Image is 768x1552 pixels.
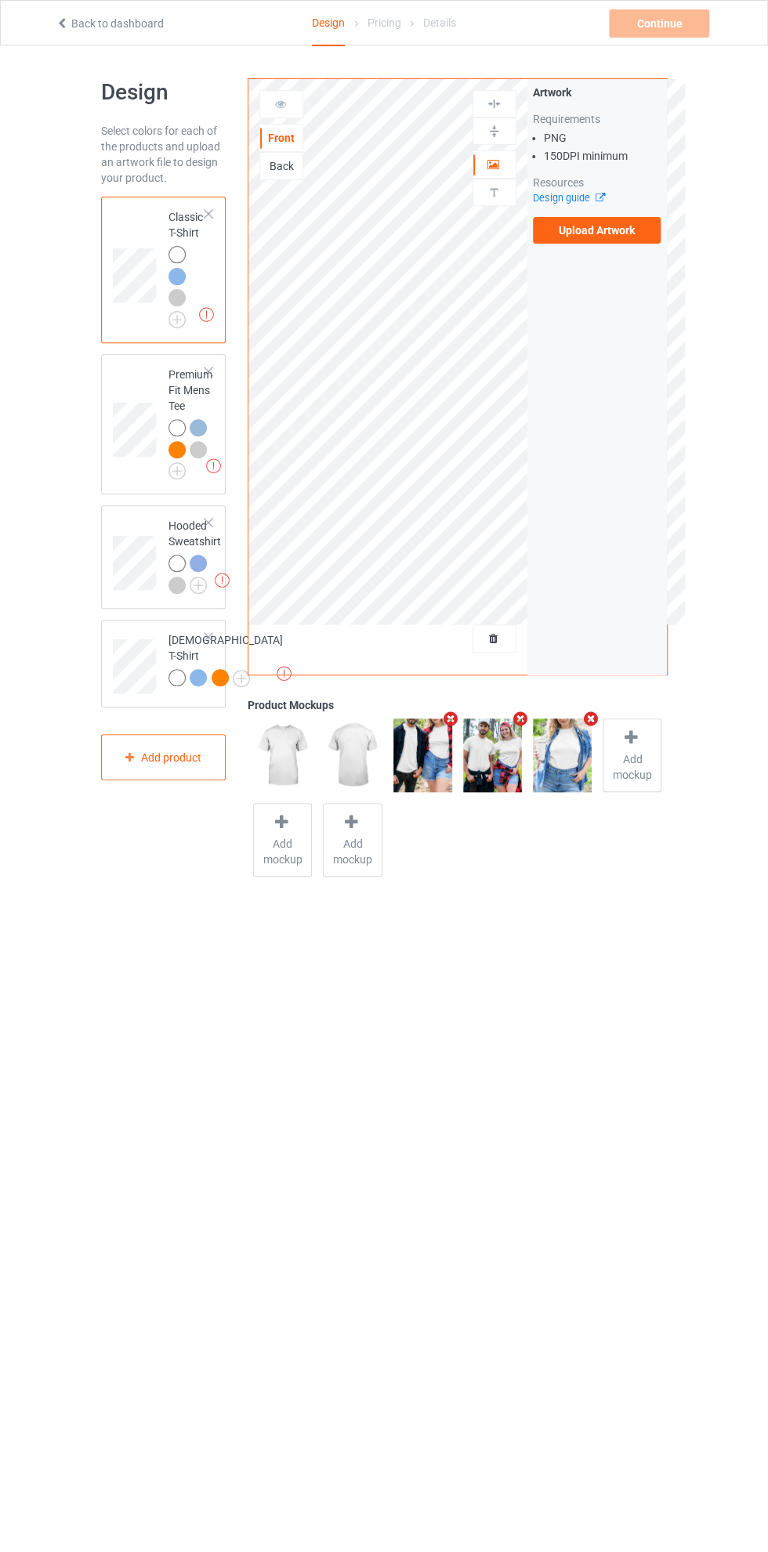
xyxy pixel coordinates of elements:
div: Front [260,130,302,146]
i: Remove mockup [511,711,531,727]
a: Back to dashboard [56,17,164,30]
div: Back [260,158,302,174]
img: svg+xml;base64,PD94bWwgdmVyc2lvbj0iMS4wIiBlbmNvZGluZz0iVVRGLTgiPz4KPHN2ZyB3aWR0aD0iMjJweCIgaGVpZ2... [233,670,250,687]
img: exclamation icon [206,458,221,473]
div: Premium Fit Mens Tee [101,354,226,494]
div: Premium Fit Mens Tee [168,367,212,474]
div: Requirements [533,111,661,127]
div: Classic T-Shirt [101,197,226,343]
div: Add mockup [253,803,312,877]
img: svg+xml;base64,PD94bWwgdmVyc2lvbj0iMS4wIiBlbmNvZGluZz0iVVRGLTgiPz4KPHN2ZyB3aWR0aD0iMjJweCIgaGVpZ2... [190,577,207,594]
img: regular.jpg [393,718,452,792]
div: Resources [533,175,661,190]
i: Remove mockup [581,711,600,727]
div: Pricing [367,1,400,45]
div: Artwork [533,85,661,100]
div: Select colors for each of the products and upload an artwork file to design your product. [101,123,226,186]
div: Add mockup [323,803,382,877]
div: Design [312,1,345,46]
div: Add mockup [603,718,661,792]
img: regular.jpg [533,718,592,792]
img: regular.jpg [323,718,382,792]
img: exclamation icon [215,573,230,588]
li: 150 DPI minimum [544,148,661,164]
i: Remove mockup [441,711,461,727]
div: [DEMOGRAPHIC_DATA] T-Shirt [168,632,283,686]
img: regular.jpg [253,718,312,792]
h1: Design [101,78,226,107]
div: Add product [101,734,226,780]
img: svg+xml;base64,PD94bWwgdmVyc2lvbj0iMS4wIiBlbmNvZGluZz0iVVRGLTgiPz4KPHN2ZyB3aWR0aD0iMjJweCIgaGVpZ2... [168,311,186,328]
span: Add mockup [324,836,381,867]
div: Hooded Sweatshirt [168,518,221,592]
img: regular.jpg [463,718,522,792]
div: Hooded Sweatshirt [101,505,226,609]
label: Upload Artwork [533,217,661,244]
a: Design guide [533,192,604,204]
div: Classic T-Shirt [168,209,206,323]
span: Add mockup [603,751,661,783]
img: svg%3E%0A [487,96,502,111]
img: svg+xml;base64,PD94bWwgdmVyc2lvbj0iMS4wIiBlbmNvZGluZz0iVVRGLTgiPz4KPHN2ZyB3aWR0aD0iMjJweCIgaGVpZ2... [168,462,186,479]
div: Product Mockups [248,697,667,713]
div: Details [423,1,456,45]
img: exclamation icon [199,307,214,322]
img: svg%3E%0A [487,185,502,200]
span: Add mockup [254,836,311,867]
img: svg%3E%0A [487,124,502,139]
div: [DEMOGRAPHIC_DATA] T-Shirt [101,620,226,707]
li: PNG [544,130,661,146]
